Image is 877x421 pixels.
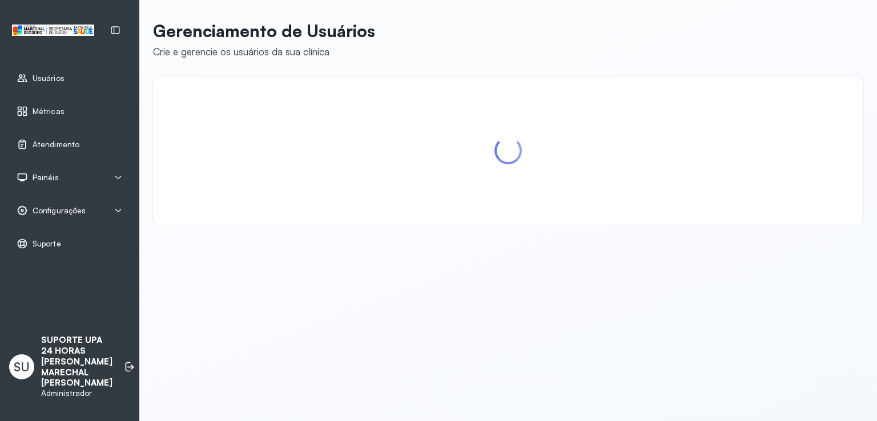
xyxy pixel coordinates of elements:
span: Atendimento [33,140,79,149]
img: Logotipo do estabelecimento [12,25,94,35]
span: Painéis [33,173,59,183]
span: Configurações [33,206,86,216]
a: Usuários [17,72,123,84]
p: Administrador [41,388,112,398]
a: Métricas [17,106,123,117]
p: SUPORTE UPA 24 HORAS [PERSON_NAME] MARECHAL [PERSON_NAME] [41,335,112,388]
div: Crie e gerencie os usuários da sua clínica [153,46,375,58]
span: Métricas [33,107,65,116]
p: Gerenciamento de Usuários [153,21,375,41]
span: Usuários [33,74,65,83]
a: Atendimento [17,139,123,150]
span: SU [14,359,30,374]
span: Suporte [33,239,61,249]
